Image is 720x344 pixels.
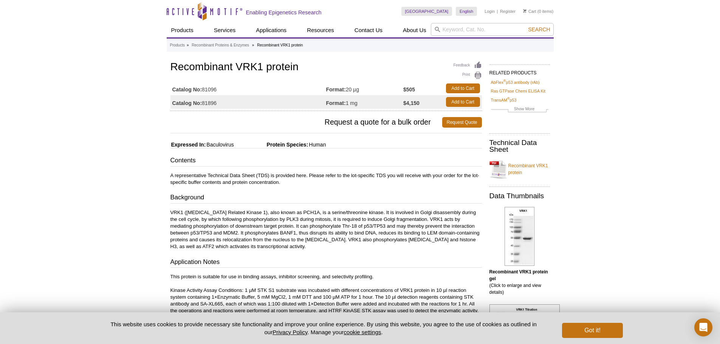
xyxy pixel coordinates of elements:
[523,7,554,16] li: (0 items)
[489,268,550,296] p: (Click to enlarge and view details)
[167,23,198,37] a: Products
[170,82,326,95] td: 81096
[344,329,381,335] button: cookie settings
[456,7,477,16] a: English
[273,329,307,335] a: Privacy Policy
[350,23,387,37] a: Contact Us
[206,142,234,148] span: Baculovirus
[170,273,482,314] p: This protein is suitable for use in binding assays, inhibitor screening, and selectivity profilin...
[526,26,552,33] button: Search
[98,320,550,336] p: This website uses cookies to provide necessary site functionality and improve your online experie...
[489,158,550,180] a: Recombinant VRK1 protein
[187,43,189,47] li: »
[489,64,550,78] h2: RELATED PRODUCTS
[401,7,452,16] a: [GEOGRAPHIC_DATA]
[326,82,404,95] td: 20 µg
[170,193,482,204] h3: Background
[308,142,326,148] span: Human
[235,142,308,148] span: Protein Species:
[170,42,185,49] a: Products
[523,9,526,13] img: Your Cart
[446,83,480,93] a: Add to Cart
[170,156,482,167] h3: Contents
[500,9,516,14] a: Register
[170,172,482,186] p: A representative Technical Data Sheet (TDS) is provided here. Please refer to the lot-specific TD...
[446,97,480,107] a: Add to Cart
[170,209,482,250] p: VRK1 ([MEDICAL_DATA] Related Kinase 1), also known as PCH1A, is a serine/threonine kinase. It is ...
[489,193,550,199] h2: Data Thumbnails
[431,23,554,36] input: Keyword, Cat. No.
[503,79,506,83] sup: ®
[251,23,291,37] a: Applications
[398,23,431,37] a: About Us
[562,323,622,338] button: Got it!
[326,95,404,109] td: 1 mg
[192,42,249,49] a: Recombinant Proteins & Enzymes
[326,100,346,106] strong: Format:
[170,95,326,109] td: 81896
[403,86,415,93] strong: $505
[497,7,498,16] li: |
[523,9,536,14] a: Cart
[246,9,322,16] h2: Enabling Epigenetics Research
[257,43,303,47] li: Recombinant VRK1 protein
[170,61,482,74] h1: Recombinant VRK1 protein
[694,318,712,336] div: Open Intercom Messenger
[489,269,548,281] b: Recombinant VRK1 protein gel
[172,86,202,93] strong: Catalog No:
[489,139,550,153] h2: Technical Data Sheet
[170,258,482,268] h3: Application Notes
[172,100,202,106] strong: Catalog No:
[302,23,339,37] a: Resources
[454,71,482,80] a: Print
[209,23,240,37] a: Services
[442,117,482,128] a: Request Quote
[491,79,540,86] a: AbFlex®p53 antibody (rAb)
[491,88,546,94] a: Ras GTPase Chemi ELISA Kit
[403,100,420,106] strong: $4,150
[491,105,548,114] a: Show More
[491,97,517,103] a: TransAM®p53
[454,61,482,69] a: Feedback
[528,26,550,32] span: Search
[170,117,442,128] span: Request a quote for a bulk order
[485,9,495,14] a: Login
[507,97,510,100] sup: ®
[505,207,534,266] img: Recombinant VRK1 protein gel
[252,43,254,47] li: »
[326,86,346,93] strong: Format:
[170,142,206,148] span: Expressed In:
